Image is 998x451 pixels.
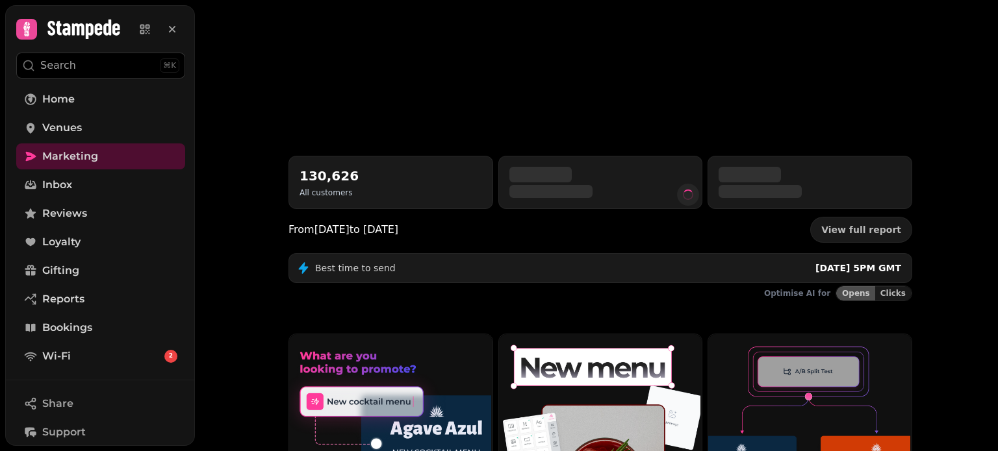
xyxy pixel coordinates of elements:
[42,149,98,164] span: Marketing
[764,288,830,299] p: Optimise AI for
[40,58,76,73] p: Search
[288,222,398,238] p: From [DATE] to [DATE]
[42,206,87,221] span: Reviews
[16,315,185,341] a: Bookings
[810,217,912,243] a: View full report
[42,91,75,107] span: Home
[16,343,185,369] a: Wi-Fi2
[875,286,912,300] button: Clicks
[16,172,185,198] a: Inbox
[16,258,185,284] a: Gifting
[16,143,185,169] a: Marketing
[16,115,185,141] a: Venues
[42,120,82,136] span: Venues
[42,177,72,193] span: Inbox
[16,86,185,112] a: Home
[315,262,396,274] p: Best time to send
[42,291,84,307] span: Reports
[16,286,185,312] a: Reports
[815,263,901,273] span: [DATE] 5PM GMT
[42,424,86,440] span: Support
[16,391,185,417] button: Share
[42,348,71,364] span: Wi-Fi
[880,289,906,297] span: Clicks
[42,263,79,278] span: Gifting
[42,320,92,335] span: Bookings
[16,419,185,445] button: Support
[842,289,870,297] span: Opens
[42,396,73,411] span: Share
[169,352,173,361] span: 2
[677,184,699,206] button: refresh
[42,234,81,250] span: Loyalty
[300,188,359,198] p: All customers
[160,58,179,73] div: ⌘K
[16,229,185,255] a: Loyalty
[300,167,359,185] h2: 130,626
[16,53,185,79] button: Search⌘K
[16,201,185,226] a: Reviews
[836,286,875,300] button: Opens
